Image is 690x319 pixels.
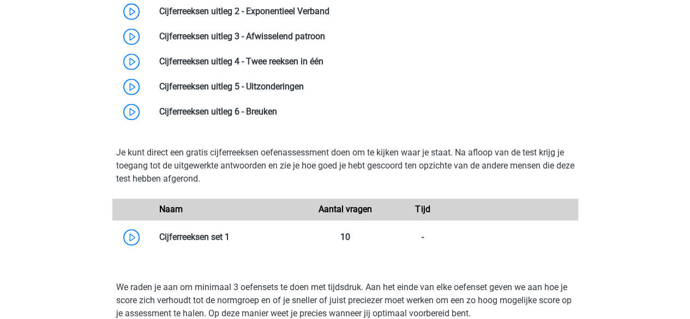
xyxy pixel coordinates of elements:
div: Tijd [384,203,461,216]
div: Cijferreeksen uitleg 4 - Twee reeksen in één [151,55,578,68]
p: Je kunt direct een gratis cijferreeksen oefenassessment doen om te kijken waar je staat. Na afloo... [116,146,574,185]
div: Cijferreeksen uitleg 5 - Uitzonderingen [151,80,578,93]
div: Cijferreeksen uitleg 6 - Breuken [151,105,578,118]
div: Cijferreeksen set 1 [151,231,307,244]
div: Cijferreeksen uitleg 3 - Afwisselend patroon [151,30,578,43]
div: Aantal vragen [306,203,383,216]
div: Naam [151,203,307,216]
div: Cijferreeksen uitleg 2 - Exponentieel Verband [151,5,578,18]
